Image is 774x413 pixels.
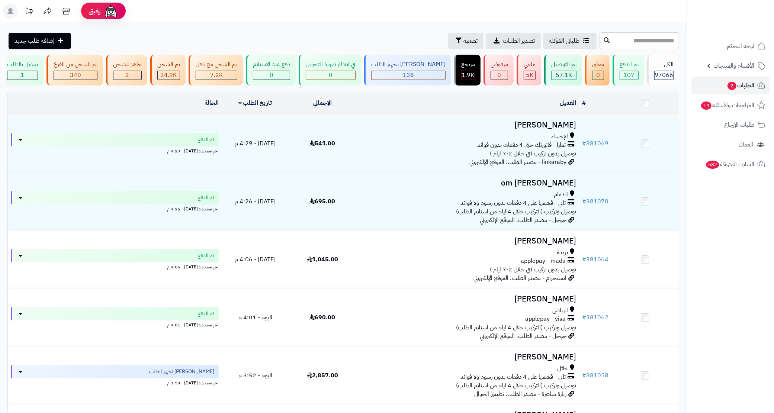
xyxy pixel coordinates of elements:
div: 5005 [524,71,535,80]
a: تم الشحن من الفرع 340 [45,55,105,85]
a: تصدير الطلبات [486,33,541,49]
span: 690.00 [309,313,335,322]
span: السلات المتروكة [705,159,754,170]
a: المراجعات والأسئلة14 [691,96,770,114]
h3: [PERSON_NAME] [359,295,577,303]
a: [PERSON_NAME] تجهيز الطلب 138 [363,55,453,85]
div: معلق [592,60,604,69]
span: اليوم - 3:52 م [238,371,272,380]
a: الإجمالي [313,99,332,107]
h3: om [PERSON_NAME] [359,179,577,187]
span: 1.9K [462,71,475,80]
div: 1 [7,71,38,80]
div: مرتجع [461,60,475,69]
div: 0 [253,71,290,80]
span: 2 [126,71,129,80]
div: اخر تحديث: [DATE] - 4:29 م [11,146,219,154]
span: [DATE] - 4:06 م [235,255,276,264]
a: تم الشحن 24.9K [149,55,187,85]
div: 340 [54,71,97,80]
span: 57.1K [556,71,572,80]
span: [DATE] - 4:26 م [235,197,276,206]
span: 7.2K [210,71,223,80]
span: طلباتي المُوكلة [549,36,579,45]
a: جاهز للشحن 2 [105,55,149,85]
a: #381064 [582,255,609,264]
span: 1,045.00 [307,255,338,264]
div: تم الشحن مع ناقل [196,60,237,69]
a: تاريخ الطلب [238,99,272,107]
span: الإحساء [552,132,568,141]
span: # [582,197,587,206]
span: لوحة التحكم [727,41,754,51]
span: 0 [498,71,501,80]
span: # [582,371,587,380]
a: السلات المتروكة582 [691,155,770,173]
span: # [582,313,587,322]
div: 57128 [552,71,576,80]
span: 2,857.00 [307,371,338,380]
h3: [PERSON_NAME] [359,237,577,245]
span: 14 [701,101,712,110]
a: طلبات الإرجاع [691,116,770,134]
span: 2 [728,82,736,90]
span: جوجل - مصدر الطلب: الموقع الإلكتروني [480,216,567,225]
span: 24.9K [161,71,177,80]
span: طلبات الإرجاع [724,120,754,130]
a: # [582,99,586,107]
span: applepay - visa [526,315,566,323]
span: العملاء [739,139,753,150]
a: الكل97066 [646,55,681,85]
div: اخر تحديث: [DATE] - 4:01 م [11,320,219,328]
span: 1 [21,71,25,80]
span: بريدة [557,248,568,257]
a: العملاء [691,136,770,154]
div: جاهز للشحن [113,60,142,69]
span: إضافة طلب جديد [15,36,55,45]
div: 0 [592,71,604,80]
img: logo-2.png [723,20,767,36]
div: 24886 [158,71,180,80]
div: 1854 [462,71,475,80]
span: توصيل وتركيب (التركيب خلال 4 ايام من استلام الطلب) [456,323,577,332]
span: 97066 [655,71,673,80]
span: 5K [526,71,533,80]
span: رفيق [89,7,100,16]
span: 582 [706,161,719,169]
span: تابي - قسّمها على 4 دفعات بدون رسوم ولا فوائد [461,199,566,207]
span: توصيل بدون تركيب (في خلال 2-7 ايام ) [490,265,577,274]
div: الكل [654,60,674,69]
span: انستجرام - مصدر الطلب: الموقع الإلكتروني [474,274,567,283]
div: تم التوصيل [551,60,577,69]
span: linkaraby - مصدر الطلب: الموقع الإلكتروني [470,158,567,167]
span: تصفية [463,36,478,45]
h3: [PERSON_NAME] [359,121,577,129]
span: الدمام [554,190,568,199]
span: تم الدفع [198,194,214,201]
div: 2 [113,71,141,80]
a: #381062 [582,313,609,322]
span: تصدير الطلبات [503,36,535,45]
img: ai-face.png [103,4,118,19]
span: تابي - قسّمها على 4 دفعات بدون رسوم ولا فوائد [461,373,566,381]
a: طلباتي المُوكلة [543,33,597,49]
span: [PERSON_NAME] تجهيز الطلب [149,368,214,375]
span: applepay - mada [521,257,566,265]
span: 340 [70,71,81,80]
span: الأقسام والمنتجات [713,61,754,71]
span: 541.00 [309,139,335,148]
div: تم الشحن من الفرع [54,60,97,69]
span: 0 [270,71,273,80]
span: 695.00 [309,197,335,206]
div: [PERSON_NAME] تجهيز الطلب [371,60,446,69]
div: 7222 [196,71,237,80]
a: إضافة طلب جديد [9,33,71,49]
a: تم الدفع 107 [611,55,646,85]
a: مرفوض 0 [482,55,515,85]
span: الرياض [553,306,568,315]
div: دفع عند الاستلام [253,60,290,69]
div: اخر تحديث: [DATE] - 3:58 م [11,378,219,386]
a: دفع عند الاستلام 0 [244,55,297,85]
a: #381058 [582,371,609,380]
div: ملغي [524,60,536,69]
